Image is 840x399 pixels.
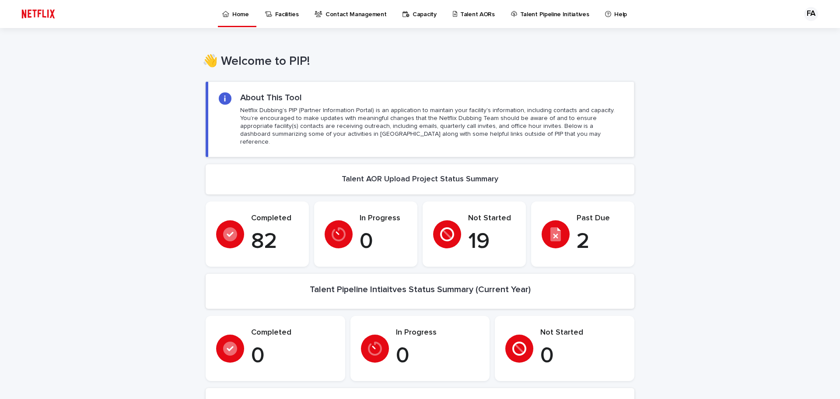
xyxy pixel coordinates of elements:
p: 0 [396,343,479,369]
h2: About This Tool [240,92,302,103]
p: Not Started [540,328,624,338]
p: 2 [577,229,624,255]
p: Completed [251,328,335,338]
p: Past Due [577,214,624,223]
h2: Talent AOR Upload Project Status Summary [342,175,498,184]
p: Not Started [468,214,515,223]
p: Completed [251,214,298,223]
p: 0 [540,343,624,369]
h2: Talent Pipeline Intiaitves Status Summary (Current Year) [310,284,531,295]
p: 19 [468,229,515,255]
p: 0 [360,229,407,255]
p: In Progress [396,328,479,338]
p: Netflix Dubbing's PIP (Partner Information Portal) is an application to maintain your facility's ... [240,106,623,146]
p: 82 [251,229,298,255]
p: In Progress [360,214,407,223]
div: FA [804,7,818,21]
h1: 👋 Welcome to PIP! [203,54,631,69]
p: 0 [251,343,335,369]
img: ifQbXi3ZQGMSEF7WDB7W [17,5,59,23]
